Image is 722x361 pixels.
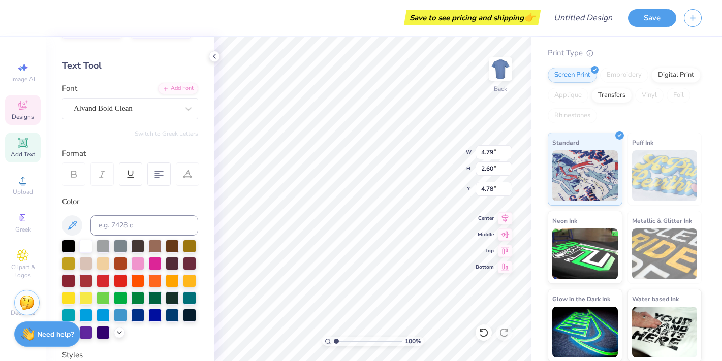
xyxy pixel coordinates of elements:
[552,150,618,201] img: Standard
[632,293,679,304] span: Water based Ink
[62,59,198,73] div: Text Tool
[11,75,35,83] span: Image AI
[62,83,77,94] label: Font
[135,129,198,138] button: Switch to Greek Letters
[406,10,538,25] div: Save to see pricing and shipping
[11,150,35,158] span: Add Text
[546,8,620,28] input: Untitled Design
[13,188,33,196] span: Upload
[600,68,648,83] div: Embroidery
[62,349,198,361] div: Styles
[11,309,35,317] span: Decorate
[12,113,34,121] span: Designs
[37,330,74,339] strong: Need help?
[494,84,507,93] div: Back
[632,215,692,226] span: Metallic & Glitter Ink
[524,11,535,23] span: 👉
[15,225,31,234] span: Greek
[632,228,698,279] img: Metallic & Glitter Ink
[628,9,676,27] button: Save
[632,307,698,357] img: Water based Ink
[405,337,421,346] span: 100 %
[651,68,701,83] div: Digital Print
[548,88,588,103] div: Applique
[667,88,690,103] div: Foil
[552,215,577,226] span: Neon Ink
[552,228,618,279] img: Neon Ink
[62,148,199,159] div: Format
[548,47,702,59] div: Print Type
[635,88,664,103] div: Vinyl
[476,264,494,271] span: Bottom
[158,83,198,94] div: Add Font
[490,59,511,79] img: Back
[552,137,579,148] span: Standard
[548,68,597,83] div: Screen Print
[90,215,198,236] input: e.g. 7428 c
[5,263,41,279] span: Clipart & logos
[591,88,632,103] div: Transfers
[548,108,597,123] div: Rhinestones
[632,150,698,201] img: Puff Ink
[476,231,494,238] span: Middle
[552,307,618,357] img: Glow in the Dark Ink
[632,137,653,148] span: Puff Ink
[62,196,198,208] div: Color
[476,215,494,222] span: Center
[552,293,610,304] span: Glow in the Dark Ink
[476,247,494,254] span: Top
